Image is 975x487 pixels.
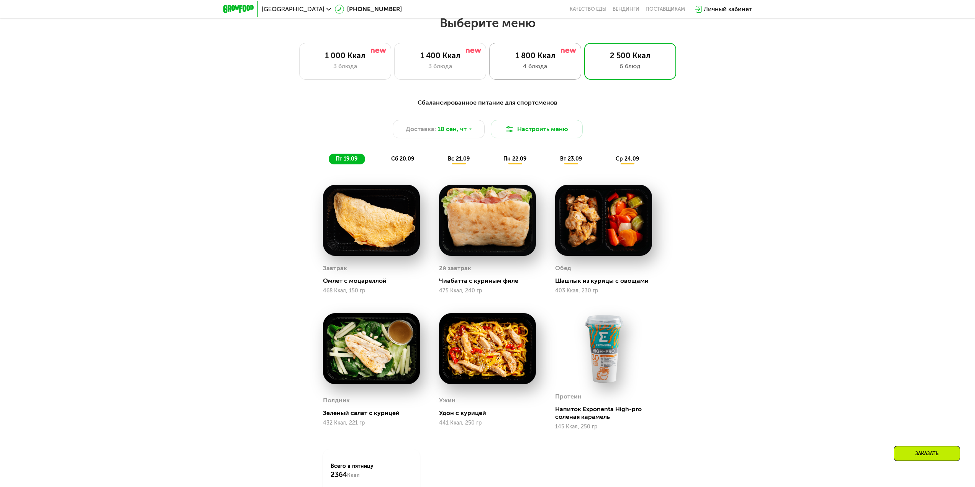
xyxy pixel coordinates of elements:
[261,98,714,108] div: Сбалансированное питание для спортсменов
[439,409,542,417] div: Удон с курицей
[262,6,324,12] span: [GEOGRAPHIC_DATA]
[491,120,583,138] button: Настроить меню
[704,5,752,14] div: Личный кабинет
[560,156,582,162] span: вт 23.09
[592,62,668,71] div: 6 блюд
[402,51,478,60] div: 1 400 Ккал
[331,471,347,479] span: 2364
[391,156,414,162] span: сб 20.09
[307,51,383,60] div: 1 000 Ккал
[555,262,571,274] div: Обед
[323,262,347,274] div: Завтрак
[25,15,950,31] h2: Выберите меню
[894,446,960,461] div: Заказать
[555,424,652,430] div: 145 Ккал, 250 гр
[613,6,639,12] a: Вендинги
[323,277,426,285] div: Омлет с моцареллой
[323,420,420,426] div: 432 Ккал, 221 гр
[439,262,471,274] div: 2й завтрак
[335,5,402,14] a: [PHONE_NUMBER]
[555,277,658,285] div: Шашлык из курицы с овощами
[503,156,526,162] span: пн 22.09
[307,62,383,71] div: 3 блюда
[402,62,478,71] div: 3 блюда
[570,6,606,12] a: Качество еды
[448,156,470,162] span: вс 21.09
[439,420,536,426] div: 441 Ккал, 250 гр
[555,405,658,421] div: Напиток Exponenta High-pro соленая карамель
[438,125,467,134] span: 18 сен, чт
[555,288,652,294] div: 403 Ккал, 230 гр
[323,395,350,406] div: Полдник
[336,156,357,162] span: пт 19.09
[323,288,420,294] div: 468 Ккал, 150 гр
[439,277,542,285] div: Чиабатта с куриным филе
[555,391,582,402] div: Протеин
[497,62,573,71] div: 4 блюда
[406,125,436,134] span: Доставка:
[439,395,456,406] div: Ужин
[616,156,639,162] span: ср 24.09
[646,6,685,12] div: поставщикам
[497,51,573,60] div: 1 800 Ккал
[439,288,536,294] div: 475 Ккал, 240 гр
[347,472,360,479] span: Ккал
[323,409,426,417] div: Зеленый салат с курицей
[331,462,412,479] div: Всего в пятницу
[592,51,668,60] div: 2 500 Ккал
